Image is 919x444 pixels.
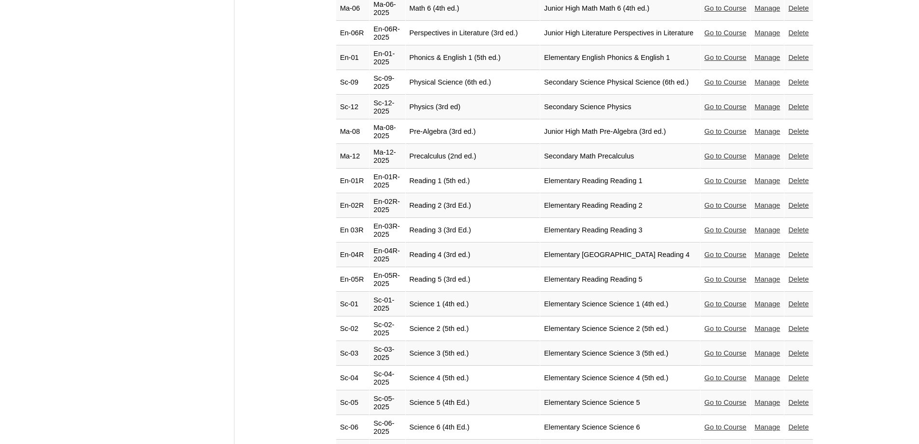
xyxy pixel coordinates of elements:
[336,46,370,70] td: En-01
[704,177,746,185] a: Go to Course
[540,292,700,316] td: Elementary Science Science 1 (4th ed.)
[788,152,809,160] a: Delete
[406,144,540,169] td: Precalculus (2nd ed.)
[406,120,540,144] td: Pre-Algebra (3rd ed.)
[788,78,809,86] a: Delete
[754,275,780,283] a: Manage
[370,95,405,119] td: Sc-12-2025
[336,243,370,267] td: En-04R
[336,71,370,95] td: Sc-09
[540,243,700,267] td: Elementary [GEOGRAPHIC_DATA] Reading 4
[370,415,405,440] td: Sc-06-2025
[754,226,780,234] a: Manage
[704,128,746,135] a: Go to Course
[370,292,405,316] td: Sc-01-2025
[754,152,780,160] a: Manage
[406,218,540,243] td: Reading 3 (3rd Ed.)
[540,415,700,440] td: Elementary Science Science 6
[704,54,746,61] a: Go to Course
[788,128,809,135] a: Delete
[788,4,809,12] a: Delete
[704,300,746,308] a: Go to Course
[336,415,370,440] td: Sc-06
[370,317,405,341] td: Sc-02-2025
[754,78,780,86] a: Manage
[336,391,370,415] td: Sc-05
[540,268,700,292] td: Elementary Reading Reading 5
[540,46,700,70] td: Elementary English Phonics & English 1
[336,169,370,193] td: En-01R
[336,292,370,316] td: Sc-01
[788,399,809,406] a: Delete
[406,317,540,341] td: Science 2 (5th ed.)
[704,103,746,111] a: Go to Course
[336,144,370,169] td: Ma-12
[788,300,809,308] a: Delete
[754,54,780,61] a: Manage
[704,399,746,406] a: Go to Course
[406,292,540,316] td: Science 1 (4th ed.)
[788,423,809,431] a: Delete
[754,325,780,332] a: Manage
[540,194,700,218] td: Elementary Reading Reading 2
[704,325,746,332] a: Go to Course
[788,201,809,209] a: Delete
[788,177,809,185] a: Delete
[540,218,700,243] td: Elementary Reading Reading 3
[788,29,809,37] a: Delete
[754,300,780,308] a: Manage
[754,4,780,12] a: Manage
[754,374,780,382] a: Manage
[336,95,370,119] td: Sc-12
[540,71,700,95] td: Secondary Science Physical Science (6th ed.)
[406,169,540,193] td: Reading 1 (5th ed.)
[704,374,746,382] a: Go to Course
[406,268,540,292] td: Reading 5 (3rd ed.)
[370,194,405,218] td: En-02R-2025
[370,169,405,193] td: En-01R-2025
[704,251,746,258] a: Go to Course
[370,268,405,292] td: En-05R-2025
[788,275,809,283] a: Delete
[370,21,405,45] td: En-06R-2025
[754,201,780,209] a: Manage
[788,251,809,258] a: Delete
[370,342,405,366] td: Sc-03-2025
[788,349,809,357] a: Delete
[788,226,809,234] a: Delete
[370,71,405,95] td: Sc-09-2025
[704,29,746,37] a: Go to Course
[704,152,746,160] a: Go to Course
[540,120,700,144] td: Junior High Math Pre-Algebra (3rd ed.)
[406,243,540,267] td: Reading 4 (3rd ed.)
[754,177,780,185] a: Manage
[370,366,405,390] td: Sc-04-2025
[704,423,746,431] a: Go to Course
[370,218,405,243] td: En-03R-2025
[336,21,370,45] td: En-06R
[336,317,370,341] td: Sc-02
[406,71,540,95] td: Physical Science (6th ed.)
[754,423,780,431] a: Manage
[704,349,746,357] a: Go to Course
[754,29,780,37] a: Manage
[406,194,540,218] td: Reading 2 (3rd Ed.)
[370,46,405,70] td: En-01-2025
[540,342,700,366] td: Elementary Science Science 3 (5th ed.)
[788,103,809,111] a: Delete
[754,399,780,406] a: Manage
[540,144,700,169] td: Secondary Math Precalculus
[540,366,700,390] td: Elementary Science Science 4 (5th ed.)
[406,415,540,440] td: Science 6 (4th Ed.)
[704,201,746,209] a: Go to Course
[336,342,370,366] td: Sc-03
[336,120,370,144] td: Ma-08
[370,120,405,144] td: Ma-08-2025
[704,226,746,234] a: Go to Course
[336,218,370,243] td: En 03R
[754,128,780,135] a: Manage
[406,21,540,45] td: Perspectives in Literature (3rd ed.)
[540,169,700,193] td: Elementary Reading Reading 1
[370,144,405,169] td: Ma-12-2025
[406,366,540,390] td: Science 4 (5th ed.)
